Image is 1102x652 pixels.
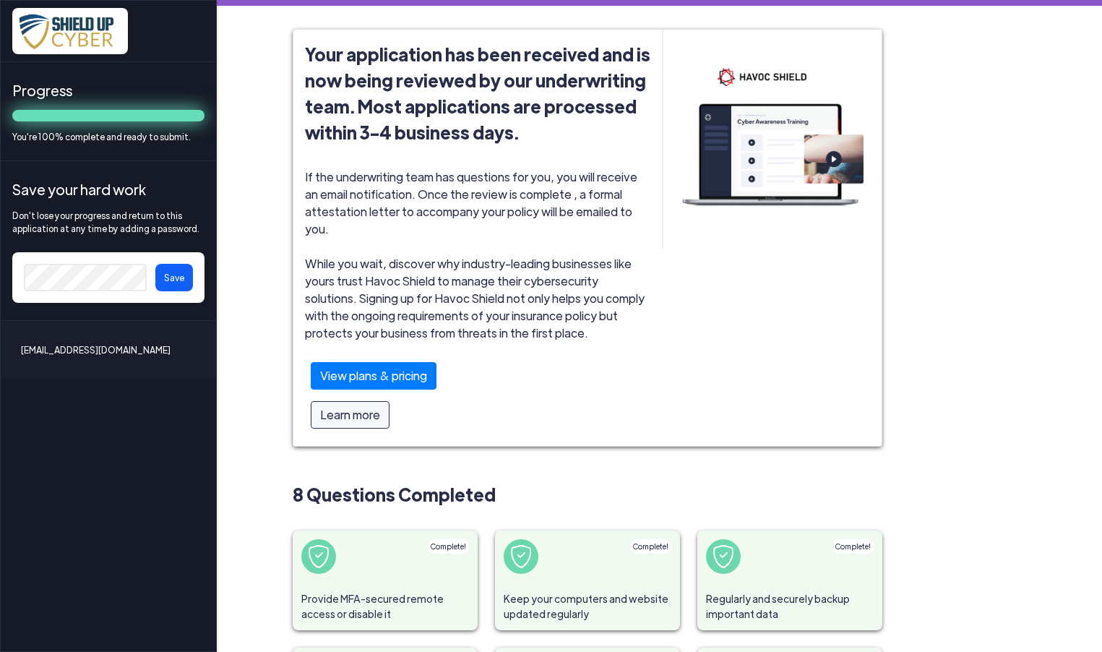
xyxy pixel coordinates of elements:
[307,545,330,568] img: shield-check-white.svg
[311,362,436,390] div: View plans & pricing
[712,545,735,568] img: shield-check-white.svg
[12,179,205,200] span: Save your hard work
[663,30,882,249] img: hslaptop2.png
[21,338,171,361] span: [EMAIL_ADDRESS][DOMAIN_NAME]
[633,542,668,551] span: Complete!
[155,264,193,291] button: Save
[431,542,466,551] span: Complete!
[293,583,478,630] span: Provide MFA-secured remote access or disable it
[12,130,205,143] span: You're 100% complete and ready to submit.
[697,583,882,630] span: Regularly and securely backup important data
[293,481,882,507] span: 8 Questions Completed
[305,169,650,434] span: If the underwriting team has questions for you, you will receive an email notification. Once the ...
[12,8,128,54] img: x7pemu0IxLxkcbZJZdzx2HwkaHwO9aaLS0XkQIJL.png
[311,401,389,429] div: Learn more
[835,542,871,551] span: Complete!
[12,80,205,101] span: Progress
[305,41,650,145] span: Your application has been received and is now being reviewed by our underwriting team. Most appli...
[12,209,205,235] span: Don't lose your progress and return to this application at any time by adding a password.
[495,583,680,630] span: Keep your computers and website updated regularly
[509,545,533,568] img: shield-check-white.svg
